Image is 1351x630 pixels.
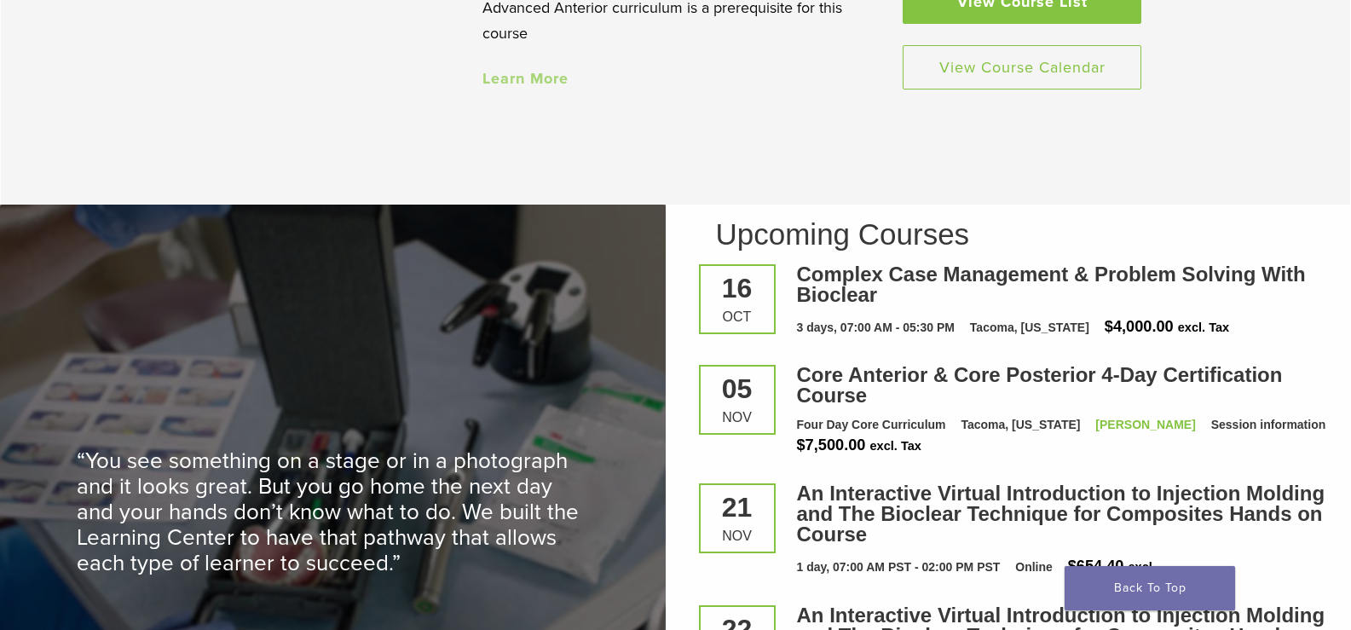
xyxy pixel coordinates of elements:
div: Oct [713,310,761,324]
div: 05 [713,375,761,402]
div: Nov [713,411,761,425]
div: Online [1015,558,1053,576]
a: Complex Case Management & Problem Solving With Bioclear [797,263,1306,306]
a: View Course Calendar [903,45,1141,90]
a: Core Anterior & Core Posterior 4-Day Certification Course [797,363,1283,407]
span: excl. Tax [1178,321,1229,334]
span: $654.40 [1068,558,1124,575]
a: [PERSON_NAME] [1095,418,1195,431]
div: Tacoma, [US_STATE] [970,319,1089,337]
a: Learn More [482,69,569,88]
div: Four Day Core Curriculum [797,416,946,434]
h2: Upcoming Courses [716,219,1322,249]
div: Tacoma, [US_STATE] [961,416,1080,434]
div: Nov [713,529,761,543]
a: An Interactive Virtual Introduction to Injection Molding and The Bioclear Technique for Composite... [797,482,1325,546]
span: excl. [1129,560,1156,574]
span: $7,500.00 [797,436,866,454]
div: 3 days, 07:00 AM - 05:30 PM [797,319,955,337]
span: excl. Tax [869,439,921,453]
div: 1 day, 07:00 AM PST - 02:00 PM PST [797,558,1001,576]
div: 16 [713,275,761,302]
div: Session information [1211,416,1326,434]
span: $4,000.00 [1105,318,1174,335]
p: “You see something on a stage or in a photograph and it looks great. But you go home the next day... [77,448,588,576]
a: Back To Top [1065,566,1235,610]
div: 21 [713,494,761,521]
